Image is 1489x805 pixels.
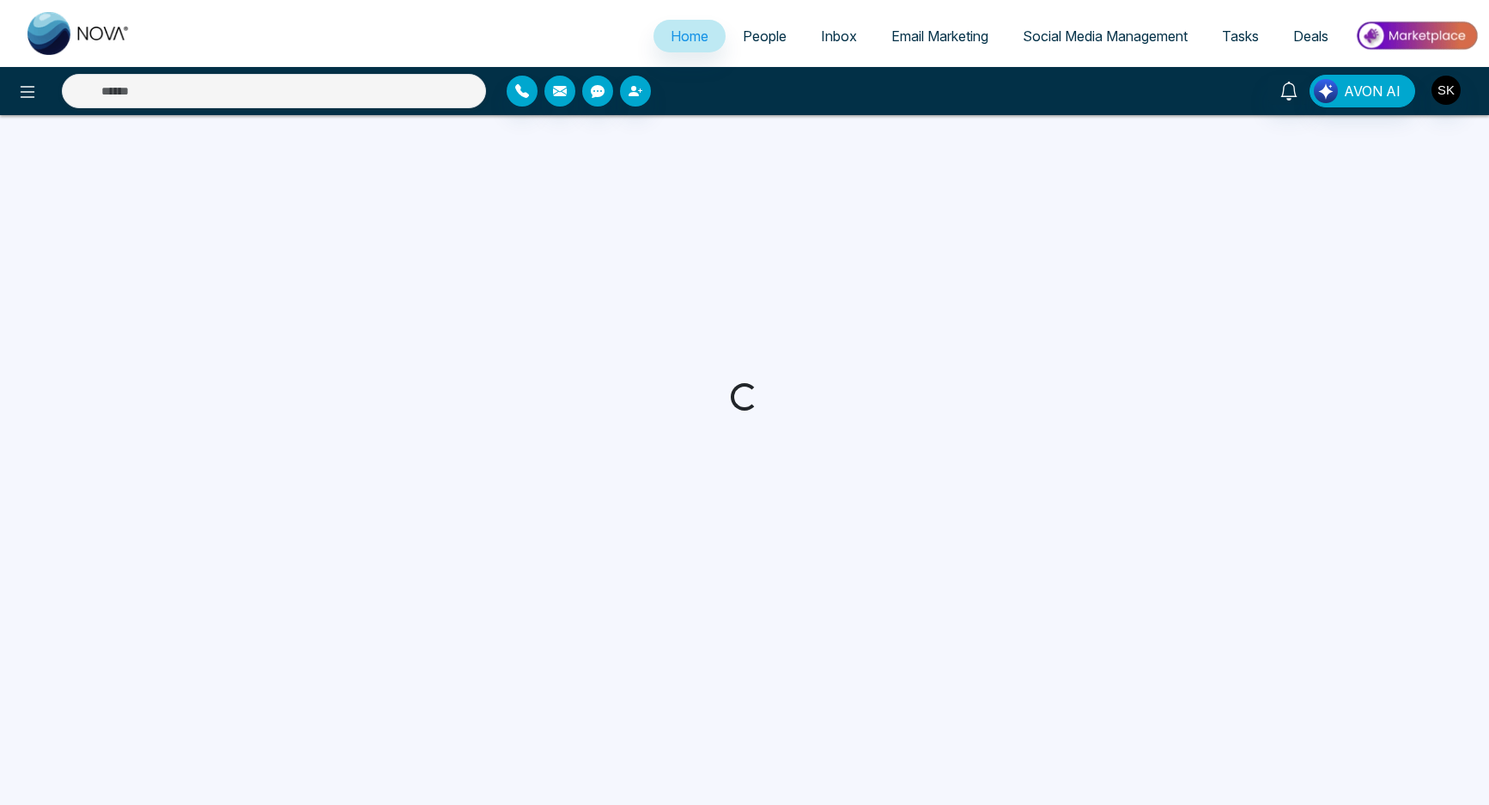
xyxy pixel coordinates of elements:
a: Deals [1276,20,1346,52]
img: Lead Flow [1314,79,1338,103]
img: Nova CRM Logo [27,12,131,55]
span: Home [671,27,708,45]
span: AVON AI [1344,81,1401,101]
a: Email Marketing [874,20,1006,52]
span: Tasks [1222,27,1259,45]
a: People [726,20,804,52]
span: Email Marketing [891,27,988,45]
span: People [743,27,787,45]
span: Deals [1293,27,1328,45]
a: Tasks [1205,20,1276,52]
img: User Avatar [1431,76,1461,105]
span: Social Media Management [1023,27,1188,45]
span: Inbox [821,27,857,45]
img: Market-place.gif [1354,16,1479,55]
a: Social Media Management [1006,20,1205,52]
button: AVON AI [1310,75,1415,107]
a: Inbox [804,20,874,52]
a: Home [653,20,726,52]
